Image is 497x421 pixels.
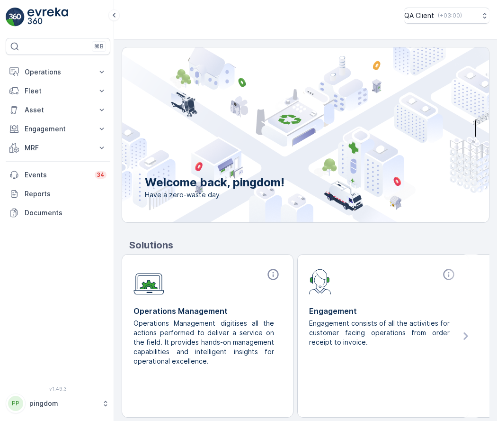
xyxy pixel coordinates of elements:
[133,268,164,295] img: module-icon
[27,8,68,27] img: logo_light-DOdMpM7g.png
[25,86,91,96] p: Fleet
[29,399,97,408] p: pingdom
[6,8,25,27] img: logo
[133,305,282,317] p: Operations Management
[145,190,284,200] span: Have a zero-waste day
[309,305,457,317] p: Engagement
[6,165,110,184] a: Events34
[25,170,89,180] p: Events
[6,138,110,157] button: MRF
[25,105,91,115] p: Asset
[25,67,91,77] p: Operations
[6,63,110,82] button: Operations
[133,319,274,366] p: Operations Management digitises all the actions performed to deliver a service on the field. It p...
[25,208,106,218] p: Documents
[94,43,104,50] p: ⌘B
[6,82,110,101] button: Fleet
[309,268,331,294] img: module-icon
[404,8,489,24] button: QA Client(+03:00)
[129,238,489,252] p: Solutions
[404,11,434,20] p: QA Client
[145,175,284,190] p: Welcome back, pingdom!
[6,119,110,138] button: Engagement
[6,101,110,119] button: Asset
[25,189,106,199] p: Reports
[6,386,110,392] span: v 1.49.3
[8,396,23,411] div: PP
[25,143,91,153] p: MRF
[6,184,110,203] a: Reports
[6,394,110,413] button: PPpingdom
[6,203,110,222] a: Documents
[80,47,489,222] img: city illustration
[438,12,462,19] p: ( +03:00 )
[97,171,105,179] p: 34
[25,124,91,134] p: Engagement
[309,319,450,347] p: Engagement consists of all the activities for customer facing operations from order receipt to in...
